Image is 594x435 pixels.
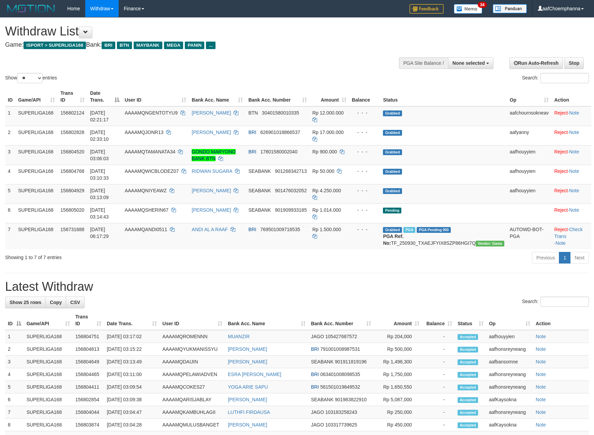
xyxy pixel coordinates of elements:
td: aafhouyyien [507,145,552,165]
a: [PERSON_NAME] [228,359,267,364]
a: YOGA ARIE SAPU [228,384,268,390]
span: AAAAMQJONR13 [125,130,164,135]
span: Copy 17801580002040 to clipboard [260,149,297,154]
td: aafhonsreyneang [486,381,533,393]
th: Bank Acc. Name: activate to sort column ascending [189,87,246,106]
td: 156804751 [73,330,104,343]
span: BTN [248,110,258,116]
td: SUPERLIGA168 [15,184,58,204]
td: SUPERLIGA168 [24,406,73,419]
th: Amount: activate to sort column ascending [310,87,349,106]
span: Grabbed [383,169,402,175]
td: SUPERLIGA168 [24,343,73,356]
span: SEABANK [248,168,271,174]
th: Amount: activate to sort column ascending [374,311,422,330]
span: Grabbed [383,149,402,155]
td: TF_250930_TXAEJFYIX8SZP86HGI7Q [380,223,507,249]
td: · [551,145,591,165]
td: 7 [5,406,24,419]
th: Date Trans.: activate to sort column ascending [104,311,160,330]
a: Check Trans [554,227,582,239]
span: PANIN [185,42,204,49]
td: aafKaysokna [486,393,533,406]
a: Stop [564,57,584,69]
th: Trans ID: activate to sort column ascending [73,311,104,330]
a: Previous [532,252,559,264]
td: aafhouyyien [486,330,533,343]
span: 34 [478,2,487,8]
td: 7 [5,223,15,249]
span: Copy 901268342713 to clipboard [275,168,307,174]
td: AAAAMQDAIJIN [160,356,225,368]
a: Next [570,252,589,264]
span: AAAAMQSHERIN67 [125,207,168,213]
h1: Latest Withdraw [5,280,589,294]
span: [DATE] 06:17:29 [90,227,109,239]
th: Bank Acc. Number: activate to sort column ascending [246,87,310,106]
a: [PERSON_NAME] [192,207,231,213]
a: Run Auto-Refresh [509,57,563,69]
span: AAAAMQWICBLODEZ07 [125,168,179,174]
th: User ID: activate to sort column ascending [122,87,189,106]
a: Note [536,409,546,415]
td: Rp 204,000 [374,330,422,343]
th: Bank Acc. Name: activate to sort column ascending [225,311,308,330]
img: panduan.png [493,4,527,13]
td: SUPERLIGA168 [15,204,58,223]
th: Game/API: activate to sort column ascending [15,87,58,106]
a: RIDWAN SUGARA [192,168,232,174]
span: 156804768 [60,168,84,174]
span: PGA Pending [417,227,451,233]
a: LUTHFI FIRDAUSA [228,409,270,415]
td: 4 [5,368,24,381]
th: Game/API: activate to sort column ascending [24,311,73,330]
td: aafhouyyien [507,184,552,204]
td: - [422,381,455,393]
td: [DATE] 03:04:28 [104,419,160,431]
td: 2 [5,343,24,356]
a: Note [569,149,579,154]
span: AAAAMQNGENTOTYU9 [125,110,178,116]
td: 3 [5,145,15,165]
span: JAGO [311,422,324,427]
a: Reject [554,110,568,116]
div: - - - [352,148,378,155]
span: Accepted [458,422,478,428]
td: [DATE] 03:09:54 [104,381,160,393]
label: Search: [522,297,589,307]
td: [DATE] 03:17:02 [104,330,160,343]
td: Rp 5,087,000 [374,393,422,406]
td: 156803874 [73,419,104,431]
td: · [551,106,591,126]
a: [PERSON_NAME] [192,188,231,193]
div: - - - [352,129,378,136]
span: MAYBANK [134,42,162,49]
a: Note [536,384,546,390]
th: ID: activate to sort column descending [5,311,24,330]
td: AAAAMQARISJABLAY [160,393,225,406]
td: 156804813 [73,343,104,356]
td: Rp 1,750,000 [374,368,422,381]
td: SUPERLIGA168 [15,145,58,165]
td: SUPERLIGA168 [24,419,73,431]
span: ... [206,42,215,49]
span: CSV [70,300,80,305]
td: · [551,204,591,223]
span: 156804929 [60,188,84,193]
a: Reject [554,207,568,213]
th: Op: activate to sort column ascending [486,311,533,330]
span: Copy 901909933185 to clipboard [275,207,307,213]
a: Reject [554,130,568,135]
span: Copy 103317739625 to clipboard [325,422,357,427]
span: SEABANK [248,188,271,193]
span: Copy 105427687572 to clipboard [325,334,357,339]
span: BRI [311,384,319,390]
span: BRI [102,42,115,49]
td: [DATE] 03:09:38 [104,393,160,406]
span: [DATE] 02:33:10 [90,130,109,142]
td: Rp 500,000 [374,343,422,356]
span: SEABANK [311,359,333,364]
a: CSV [66,297,85,308]
th: Status [380,87,507,106]
td: AAAAMQKAMBUHLAGII [160,406,225,419]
